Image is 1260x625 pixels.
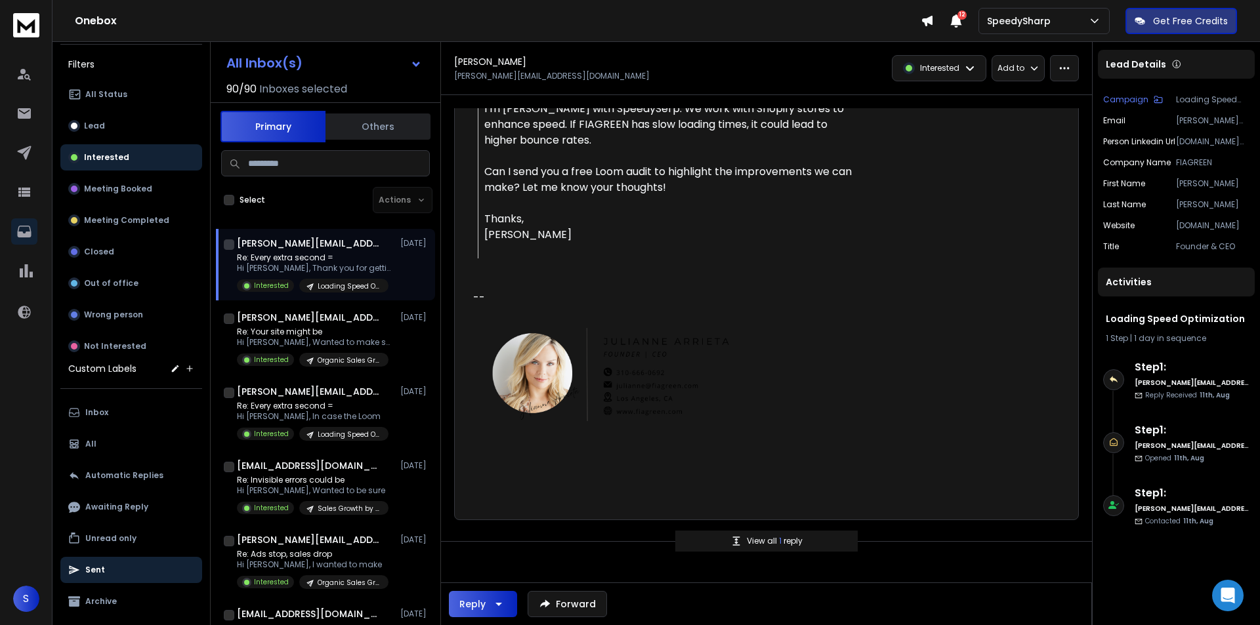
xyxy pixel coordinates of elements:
p: Sales Growth by Technical Fixing [318,504,381,514]
p: Last Name [1103,199,1146,210]
p: Interested [254,355,289,365]
p: Re: Your site might be [237,327,394,337]
p: Hi [PERSON_NAME], In case the Loom [237,411,388,422]
button: Automatic Replies [60,462,202,489]
p: Interested [254,281,289,291]
p: SpeedySharp [987,14,1056,28]
p: Contacted [1145,516,1213,526]
h1: [PERSON_NAME][EMAIL_ADDRESS][DOMAIN_NAME] [237,311,381,324]
h1: [PERSON_NAME][EMAIL_ADDRESS][DOMAIN_NAME] [237,385,381,398]
div: Reply [459,597,486,611]
p: Inbox [85,407,108,418]
p: Loading Speed Optimization [318,430,381,439]
button: Primary [220,111,325,142]
span: 12 [957,10,967,20]
button: Inbox [60,399,202,426]
p: Out of office [84,278,138,289]
p: FIAGREEN [1176,157,1249,168]
p: Get Free Credits [1153,14,1228,28]
h6: Step 1 : [1135,422,1249,438]
h1: Loading Speed Optimization [1106,312,1247,325]
p: Reply Received [1145,390,1230,400]
button: All [60,431,202,457]
h6: Step 1 : [1135,485,1249,501]
div: I’m [PERSON_NAME] with SpeedySerp. We work with Shopify stores to enhance speed. If FIAGREEN has ... [484,101,856,148]
h3: Filters [60,55,202,73]
h1: [PERSON_NAME][EMAIL_ADDRESS][DOMAIN_NAME] [237,237,381,250]
p: Opened [1145,453,1204,463]
button: Unread only [60,525,202,552]
span: 1 Step [1106,333,1128,344]
p: [DATE] [400,238,430,249]
h1: [PERSON_NAME] [454,55,526,68]
p: Hi [PERSON_NAME], Thank you for getting [237,263,394,273]
p: Loading Speed Optimization [318,281,381,291]
p: Loading Speed Optimization [1176,94,1249,105]
span: 90 / 90 [226,81,257,97]
p: [PERSON_NAME] [1176,199,1249,210]
p: Interested [254,429,289,439]
h1: [EMAIL_ADDRESS][DOMAIN_NAME] [237,607,381,620]
button: Wrong person [60,302,202,328]
p: [PERSON_NAME][EMAIL_ADDRESS][DOMAIN_NAME] [454,71,650,81]
h6: [PERSON_NAME][EMAIL_ADDRESS][DOMAIN_NAME] [1135,504,1249,514]
p: title [1103,241,1119,252]
p: Hi [PERSON_NAME], I wanted to make [237,559,388,570]
button: Interested [60,144,202,171]
p: Re: Every extra second = [237,252,394,263]
p: Lead [84,121,105,131]
button: Campaign [1103,94,1163,105]
p: First Name [1103,178,1145,189]
p: Interested [254,503,289,513]
h3: Inboxes selected [259,81,347,97]
button: Meeting Completed [60,207,202,233]
span: 11th, Aug [1174,453,1204,463]
button: Out of office [60,270,202,296]
p: Lead Details [1106,58,1166,71]
p: Not Interested [84,341,146,352]
button: Reply [449,591,517,617]
p: [PERSON_NAME][EMAIL_ADDRESS][DOMAIN_NAME] [1176,115,1249,126]
p: [PERSON_NAME] [1176,178,1249,189]
h1: [PERSON_NAME][EMAIL_ADDRESS][DOMAIN_NAME] [237,533,381,546]
h6: Step 1 : [1135,359,1249,375]
p: Closed [84,247,114,257]
p: Unread only [85,533,136,544]
p: Re: Invisible errors could be [237,475,388,485]
h1: [EMAIL_ADDRESS][DOMAIN_NAME] [237,459,381,472]
span: 1 day in sequence [1134,333,1206,344]
span: 11th, Aug [1200,390,1230,400]
p: [DATE] [400,312,430,323]
div: | [1106,333,1247,344]
div: Thanks, [484,211,856,227]
button: Lead [60,113,202,139]
p: Email [1103,115,1125,126]
p: Organic Sales Growth [318,355,381,365]
h6: [PERSON_NAME][EMAIL_ADDRESS][DOMAIN_NAME] [1135,441,1249,451]
img: logo [13,13,39,37]
button: Closed [60,239,202,265]
p: All [85,439,96,449]
div: Can I send you a free Loom audit to highlight the improvements we can make? Let me know your thou... [484,164,856,195]
p: Automatic Replies [85,470,163,481]
p: [DOMAIN_NAME] [1176,220,1249,231]
p: Hi [PERSON_NAME], Wanted to make sure [237,337,394,348]
p: Re: Ads stop, sales drop [237,549,388,559]
div: Open Intercom Messenger [1212,580,1244,611]
p: [DATE] [400,534,430,545]
p: Sent [85,565,105,575]
p: website [1103,220,1135,231]
button: All Inbox(s) [216,50,432,76]
button: Get Free Credits [1125,8,1237,34]
button: S [13,586,39,612]
button: Archive [60,588,202,615]
p: Interested [920,63,959,73]
span: 11th, Aug [1183,516,1213,526]
p: Re: Every extra second = [237,401,388,411]
label: Select [240,195,265,205]
p: Person Linkedin Url [1103,136,1175,147]
p: Awaiting Reply [85,502,148,512]
button: Not Interested [60,333,202,359]
span: -- [473,290,485,305]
